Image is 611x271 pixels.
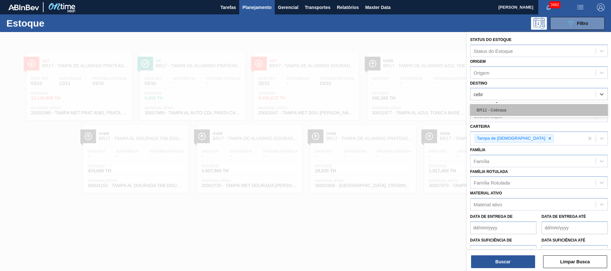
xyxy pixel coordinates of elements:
button: Notificações [538,3,559,12]
div: Pogramando: nenhum usuário selecionado [531,17,547,30]
div: Família [474,158,489,164]
input: dd/mm/yyyy [470,221,536,234]
span: Planejamento [242,4,272,11]
div: Tampa de [DEMOGRAPHIC_DATA] [475,135,546,143]
span: Tarefas [220,4,236,11]
input: dd/mm/yyyy [470,245,536,258]
label: Coordenação [470,103,501,107]
label: Destino [470,81,487,86]
label: Status do Estoque [470,37,511,42]
span: Transportes [305,4,330,11]
span: 3462 [549,1,560,8]
span: Gerencial [278,4,298,11]
label: Origem [470,59,486,64]
img: TNhmsLtSVTkK8tSr43FrP2fwEKptu5GPRR3wAAAABJRU5ErkJggg== [8,4,39,10]
button: Filtro [550,17,605,30]
div: Família Rotulada [474,180,510,185]
label: Data suficiência até [542,238,585,242]
input: dd/mm/yyyy [542,221,608,234]
h1: Estoque [6,20,102,27]
div: Origem [474,70,489,75]
div: Status do Estoque [474,48,513,53]
img: userActions [576,4,584,11]
label: Família [470,148,485,152]
label: Data de Entrega de [470,214,513,219]
div: BR12 - Cebrasa [470,104,608,116]
label: Data de Entrega até [542,214,586,219]
div: Material ativo [474,202,502,207]
label: Família Rotulada [470,169,508,174]
span: Relatórios [337,4,359,11]
span: Master Data [365,4,390,11]
span: Filtro [577,21,588,26]
label: Material ativo [470,191,502,195]
img: Logout [597,4,605,11]
label: Data suficiência de [470,238,512,242]
label: Carteira [470,124,490,129]
input: dd/mm/yyyy [542,245,608,258]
